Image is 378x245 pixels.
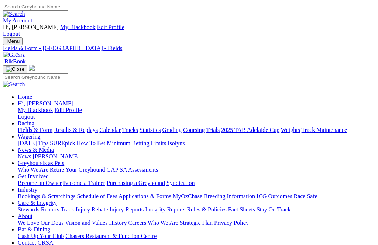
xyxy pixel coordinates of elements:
a: Bar & Dining [18,226,50,232]
a: Who We Are [18,167,48,173]
div: Racing [18,127,375,133]
a: How To Bet [77,140,106,146]
img: logo-grsa-white.png [29,65,35,71]
a: Weights [281,127,300,133]
div: Wagering [18,140,375,147]
a: Stewards Reports [18,206,59,213]
div: Industry [18,193,375,200]
a: Fields & Form - [GEOGRAPHIC_DATA] - Fields [3,45,375,52]
a: Minimum Betting Limits [107,140,166,146]
a: Isolynx [168,140,185,146]
div: My Account [3,24,375,37]
a: GAP SA Assessments [107,167,158,173]
img: GRSA [3,52,25,58]
a: Injury Reports [109,206,144,213]
a: Syndication [166,180,195,186]
a: We Love Our Dogs [18,220,63,226]
a: Applications & Forms [118,193,171,199]
a: My Blackbook [60,24,96,30]
div: About [18,220,375,226]
span: Menu [7,38,20,44]
a: Become a Trainer [63,180,105,186]
a: Trials [206,127,220,133]
a: Coursing [183,127,205,133]
a: Race Safe [293,193,317,199]
button: Toggle navigation [3,65,27,73]
a: Industry [18,186,37,193]
a: My Account [3,17,32,24]
a: Home [18,94,32,100]
div: Bar & Dining [18,233,375,239]
a: SUREpick [50,140,75,146]
a: Become an Owner [18,180,62,186]
button: Toggle navigation [3,37,23,45]
a: [PERSON_NAME] [32,153,79,160]
a: Get Involved [18,173,49,179]
a: Results & Replays [54,127,98,133]
a: Logout [18,113,35,120]
a: History [109,220,127,226]
a: About [18,213,32,219]
img: Close [6,66,24,72]
img: Search [3,11,25,17]
a: [DATE] Tips [18,140,48,146]
img: Search [3,81,25,88]
div: Hi, [PERSON_NAME] [18,107,375,120]
a: Cash Up Your Club [18,233,64,239]
a: Retire Your Greyhound [50,167,105,173]
a: Calendar [99,127,121,133]
div: Greyhounds as Pets [18,167,375,173]
a: 2025 TAB Adelaide Cup [221,127,279,133]
a: Tracks [122,127,138,133]
a: Hi, [PERSON_NAME] [18,100,75,106]
a: Schedule of Fees [77,193,117,199]
a: Careers [128,220,146,226]
a: Bookings & Scratchings [18,193,75,199]
a: Track Injury Rebate [61,206,108,213]
input: Search [3,73,68,81]
input: Search [3,3,68,11]
a: Edit Profile [97,24,124,30]
a: Chasers Restaurant & Function Centre [65,233,157,239]
div: Get Involved [18,180,375,186]
a: Grading [162,127,182,133]
a: Greyhounds as Pets [18,160,64,166]
a: Stay On Track [257,206,291,213]
div: News & Media [18,153,375,160]
a: Wagering [18,133,41,140]
a: ICG Outcomes [257,193,292,199]
a: Rules & Policies [187,206,227,213]
a: Racing [18,120,34,126]
a: Edit Profile [55,107,82,113]
a: My Blackbook [18,107,53,113]
a: BlkBook [3,58,26,64]
a: Fields & Form [18,127,52,133]
a: Who We Are [148,220,178,226]
a: Statistics [140,127,161,133]
a: News & Media [18,147,54,153]
a: Breeding Information [204,193,255,199]
span: Hi, [PERSON_NAME] [18,100,73,106]
a: Purchasing a Greyhound [107,180,165,186]
a: MyOzChase [173,193,202,199]
a: Logout [3,31,20,37]
a: Track Maintenance [302,127,347,133]
span: Hi, [PERSON_NAME] [3,24,59,30]
div: Care & Integrity [18,206,375,213]
a: Privacy Policy [214,220,249,226]
a: Fact Sheets [228,206,255,213]
a: Integrity Reports [145,206,185,213]
a: Vision and Values [65,220,107,226]
a: News [18,153,31,160]
span: BlkBook [4,58,26,64]
a: Care & Integrity [18,200,57,206]
a: Strategic Plan [180,220,213,226]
